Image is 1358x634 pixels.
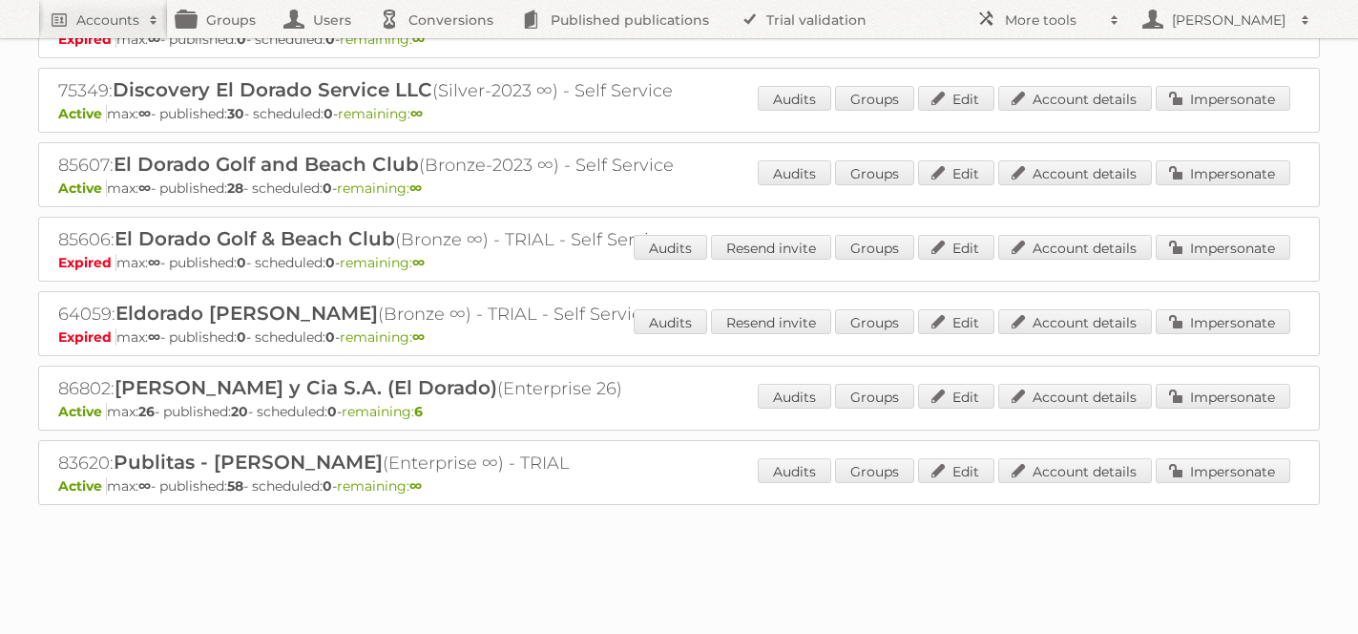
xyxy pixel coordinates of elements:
h2: More tools [1005,11,1100,30]
h2: 85606: (Bronze ∞) - TRIAL - Self Service [58,227,726,252]
span: Discovery El Dorado Service LLC [113,78,432,101]
h2: 75349: (Silver-2023 ∞) - Self Service [58,78,726,103]
strong: 0 [237,31,246,48]
span: Active [58,105,107,122]
span: Active [58,180,107,197]
a: Edit [918,309,994,334]
a: Groups [835,160,914,185]
span: Active [58,403,107,420]
strong: ∞ [412,254,425,271]
span: remaining: [337,180,422,197]
span: Publitas - [PERSON_NAME] [114,451,383,474]
span: Expired [58,31,116,48]
strong: ∞ [138,180,151,197]
strong: 30 [227,105,244,122]
strong: 0 [237,328,246,346]
p: max: - published: - scheduled: - [58,403,1300,420]
a: Audits [758,160,831,185]
p: max: - published: - scheduled: - [58,254,1300,271]
h2: 86802: (Enterprise 26) [58,376,726,401]
a: Audits [758,86,831,111]
a: Account details [998,309,1152,334]
h2: Accounts [76,11,139,30]
a: Impersonate [1156,235,1290,260]
strong: 0 [237,254,246,271]
a: Account details [998,458,1152,483]
p: max: - published: - scheduled: - [58,328,1300,346]
strong: ∞ [138,105,151,122]
a: Audits [758,384,831,409]
strong: ∞ [148,254,160,271]
h2: 64059: (Bronze ∞) - TRIAL - Self Service [58,302,726,327]
h2: 83620: (Enterprise ∞) - TRIAL [58,451,726,475]
a: Resend invite [711,309,831,334]
strong: ∞ [148,328,160,346]
p: max: - published: - scheduled: - [58,477,1300,495]
strong: ∞ [138,477,151,495]
a: Impersonate [1156,384,1290,409]
span: remaining: [340,254,425,271]
strong: 0 [325,254,335,271]
a: Audits [634,235,707,260]
strong: 58 [227,477,243,495]
a: Edit [918,458,994,483]
a: Edit [918,384,994,409]
strong: 6 [414,403,423,420]
span: El Dorado Golf and Beach Club [114,153,419,176]
a: Account details [998,235,1152,260]
strong: 0 [327,403,337,420]
strong: 20 [231,403,248,420]
a: Impersonate [1156,160,1290,185]
span: Eldorado [PERSON_NAME] [115,302,378,325]
a: Edit [918,235,994,260]
strong: ∞ [409,180,422,197]
a: Impersonate [1156,458,1290,483]
p: max: - published: - scheduled: - [58,180,1300,197]
strong: ∞ [410,105,423,122]
a: Account details [998,160,1152,185]
span: remaining: [342,403,423,420]
a: Groups [835,309,914,334]
strong: 0 [323,477,332,495]
a: Impersonate [1156,309,1290,334]
a: Impersonate [1156,86,1290,111]
span: [PERSON_NAME] y Cia S.A. (El Dorado) [115,376,497,399]
strong: 0 [324,105,333,122]
strong: 0 [323,180,332,197]
a: Edit [918,160,994,185]
span: remaining: [340,31,425,48]
span: remaining: [340,328,425,346]
span: remaining: [338,105,423,122]
strong: 0 [325,328,335,346]
strong: 28 [227,180,243,197]
strong: 26 [138,403,155,420]
span: Active [58,477,107,495]
strong: ∞ [409,477,422,495]
a: Groups [835,458,914,483]
a: Audits [634,309,707,334]
a: Edit [918,86,994,111]
h2: [PERSON_NAME] [1167,11,1291,30]
strong: 0 [325,31,335,48]
strong: ∞ [412,31,425,48]
p: max: - published: - scheduled: - [58,31,1300,48]
span: Expired [58,328,116,346]
a: Resend invite [711,235,831,260]
strong: ∞ [412,328,425,346]
a: Groups [835,235,914,260]
p: max: - published: - scheduled: - [58,105,1300,122]
a: Audits [758,458,831,483]
a: Account details [998,86,1152,111]
a: Groups [835,86,914,111]
a: Groups [835,384,914,409]
strong: ∞ [148,31,160,48]
span: remaining: [337,477,422,495]
span: Expired [58,254,116,271]
a: Account details [998,384,1152,409]
h2: 85607: (Bronze-2023 ∞) - Self Service [58,153,726,178]
span: El Dorado Golf & Beach Club [115,227,395,250]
